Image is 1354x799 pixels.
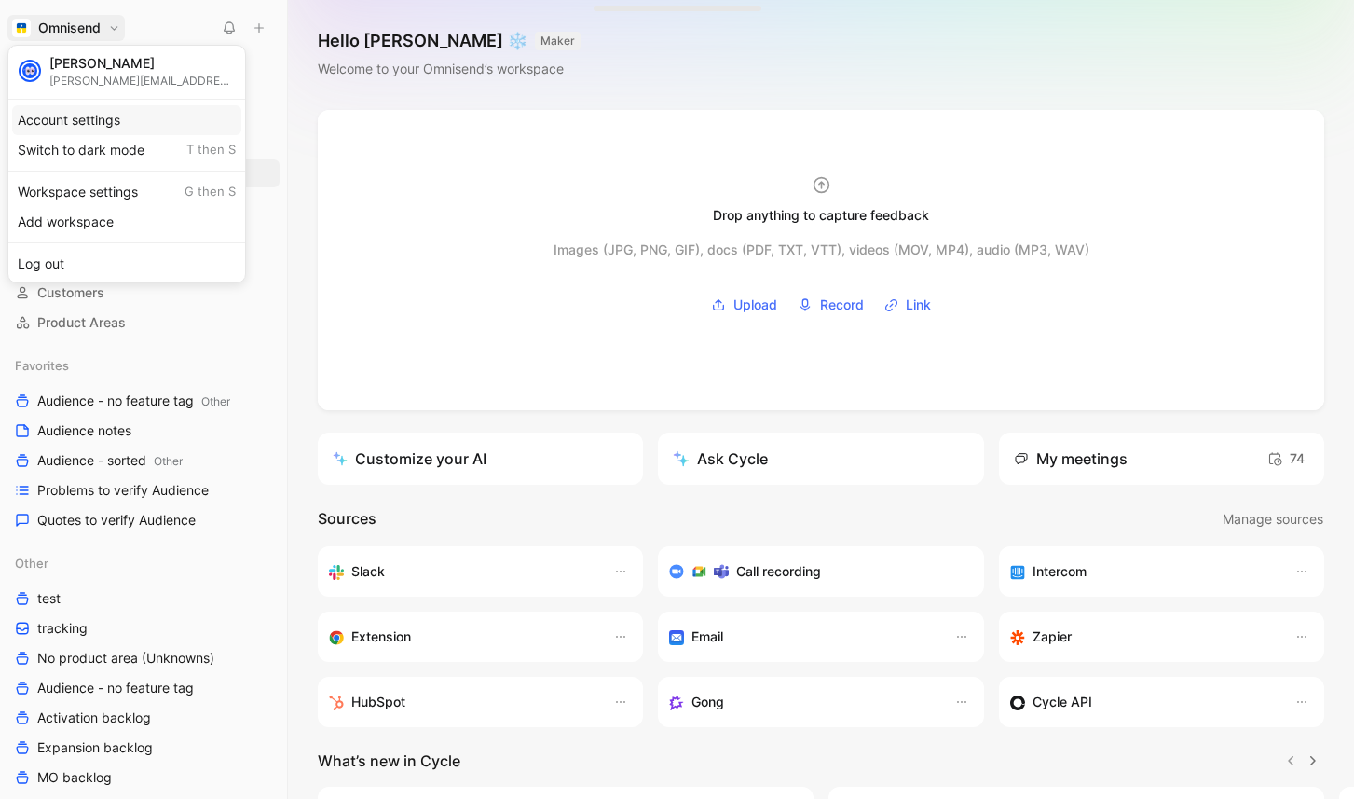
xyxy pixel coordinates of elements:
[185,184,236,200] span: G then S
[12,105,241,135] div: Account settings
[21,62,39,80] img: avatar
[186,142,236,158] span: T then S
[49,55,236,72] div: [PERSON_NAME]
[12,249,241,279] div: Log out
[12,207,241,237] div: Add workspace
[12,135,241,165] div: Switch to dark mode
[12,177,241,207] div: Workspace settings
[49,74,236,88] div: [PERSON_NAME][EMAIL_ADDRESS][PERSON_NAME][DOMAIN_NAME]
[7,45,246,283] div: OmnisendOmnisend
